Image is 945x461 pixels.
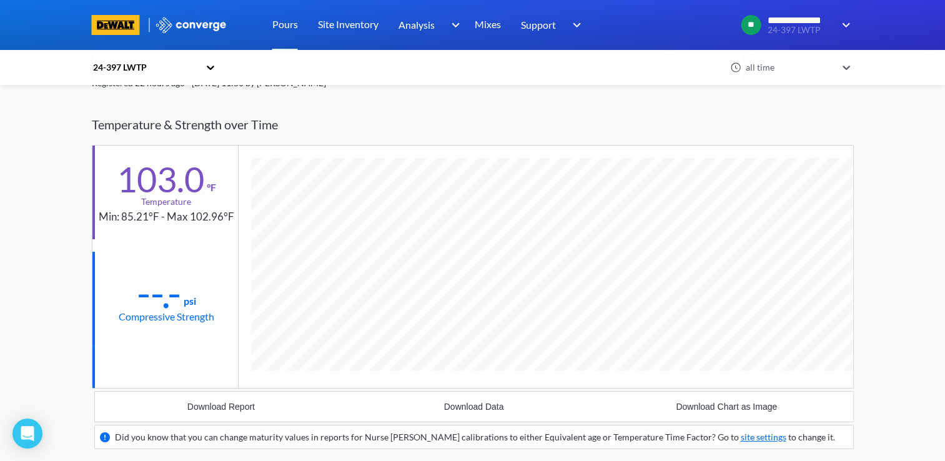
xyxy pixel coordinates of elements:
img: downArrow.svg [443,17,463,32]
div: 103.0 [117,164,204,195]
span: Support [521,17,556,32]
button: Download Data [347,392,600,422]
span: 24-397 LWTP [768,26,834,35]
div: 24-397 LWTP [92,61,199,74]
div: Download Chart as Image [676,402,777,412]
div: --.- [137,277,181,309]
span: Analysis [398,17,435,32]
div: Compressive Strength [119,309,214,324]
img: logo_ewhite.svg [155,17,227,33]
img: downArrow.svg [565,17,585,32]
div: Min: 85.21°F - Max 102.96°F [99,209,234,226]
div: Open Intercom Messenger [12,419,42,449]
button: Download Chart as Image [600,392,853,422]
button: Download Report [95,392,348,422]
img: branding logo [92,15,140,35]
a: site settings [741,432,786,442]
div: Download Data [444,402,504,412]
img: downArrow.svg [834,17,854,32]
img: icon-clock.svg [730,62,741,73]
div: all time [743,61,836,74]
a: branding logo [92,15,155,35]
div: Temperature [141,195,191,209]
div: Download Report [187,402,255,412]
div: Temperature & Strength over Time [92,105,854,144]
div: Did you know that you can change maturity values in reports for Nurse [PERSON_NAME] calibrations ... [115,430,835,444]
